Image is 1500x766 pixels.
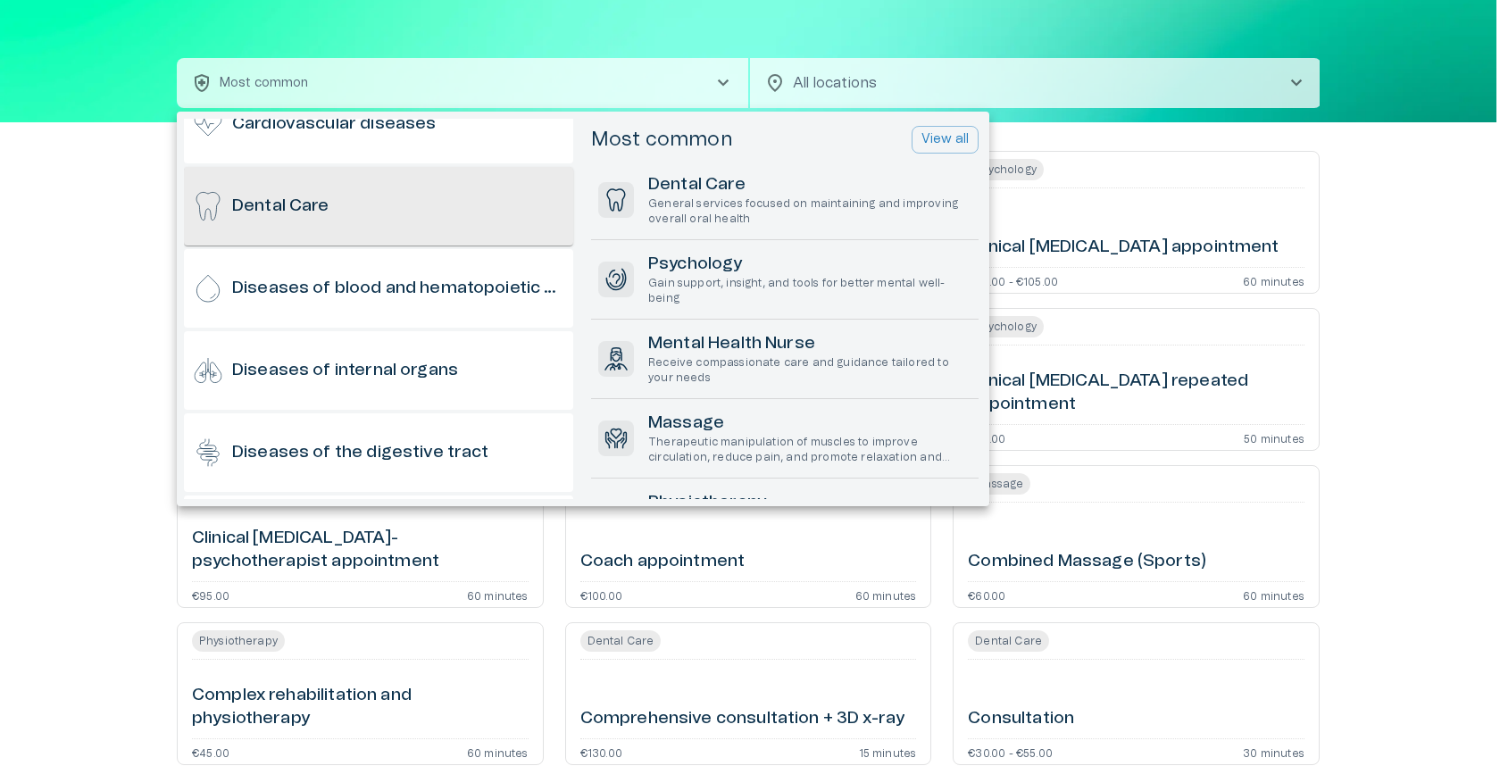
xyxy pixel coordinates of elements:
h5: Most common [591,127,733,153]
h6: Psychology [648,253,971,277]
p: Therapeutic manipulation of muscles to improve circulation, reduce pain, and promote relaxation a... [648,435,971,465]
p: View all [921,130,969,149]
h6: Diseases of internal organs [232,359,458,383]
h6: Dental Care [232,195,329,219]
h6: Massage [648,412,971,436]
p: Receive compassionate care and guidance tailored to your needs [648,355,971,386]
h6: Diseases of blood and hematopoietic organs [232,277,566,301]
p: General services focused on maintaining and improving overall oral health [648,196,971,227]
h6: Mental Health Nurse [648,332,971,356]
h6: Dental Care [648,173,971,197]
h6: Diseases of the digestive tract [232,441,489,465]
h6: Cardiovascular diseases [232,112,436,137]
h6: Physiotherapy [648,491,971,515]
button: View all [912,126,979,154]
p: Gain support, insight, and tools for better mental well-being [648,276,971,306]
